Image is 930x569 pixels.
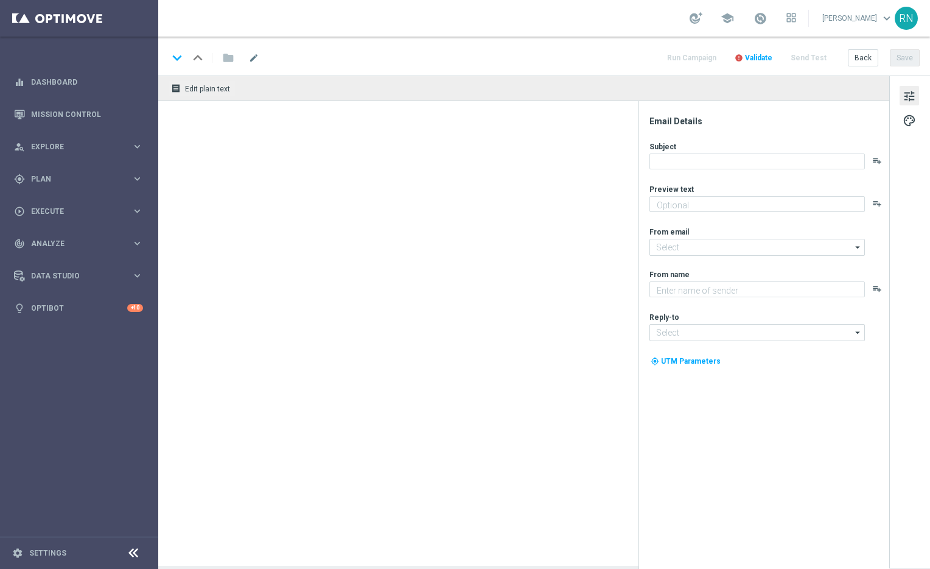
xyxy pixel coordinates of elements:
button: play_circle_outline Execute keyboard_arrow_right [13,207,144,216]
button: receipt Edit plain text [168,80,236,96]
i: receipt [171,83,181,93]
button: error Validate [733,50,774,66]
div: Email Details [649,116,888,127]
i: keyboard_arrow_right [131,173,143,185]
button: Data Studio keyboard_arrow_right [13,271,144,281]
label: Reply-to [649,313,679,322]
button: playlist_add [872,156,882,166]
i: equalizer [14,77,25,88]
button: track_changes Analyze keyboard_arrow_right [13,239,144,249]
button: my_location UTM Parameters [649,355,722,368]
i: my_location [651,357,659,366]
span: Plan [31,175,131,183]
button: Back [848,49,878,66]
a: Dashboard [31,66,143,98]
button: lightbulb Optibot +10 [13,303,144,313]
div: Optibot [14,292,143,324]
span: Edit plain text [185,85,230,93]
div: RN [895,7,918,30]
i: keyboard_arrow_right [131,238,143,249]
a: Mission Control [31,98,143,130]
div: +10 [127,304,143,312]
span: Analyze [31,240,131,247]
i: person_search [14,141,25,152]
button: tune [900,86,919,105]
input: Select [649,324,865,341]
button: person_search Explore keyboard_arrow_right [13,142,144,152]
span: palette [903,113,916,129]
i: keyboard_arrow_right [131,270,143,281]
a: Settings [29,550,66,557]
span: UTM Parameters [661,357,721,366]
button: playlist_add [872,199,882,208]
div: Data Studio [14,270,131,281]
i: keyboard_arrow_down [168,49,186,67]
label: From name [649,270,690,280]
i: arrow_drop_down [852,325,864,341]
div: Dashboard [14,66,143,98]
a: Optibot [31,292,127,324]
button: Mission Control [13,110,144,119]
span: keyboard_arrow_down [880,12,893,25]
i: gps_fixed [14,174,25,185]
i: track_changes [14,238,25,249]
i: settings [12,548,23,559]
span: school [721,12,734,25]
i: error [735,54,743,62]
button: Save [890,49,920,66]
span: Data Studio [31,272,131,280]
input: Select [649,239,865,256]
label: Subject [649,142,676,152]
i: arrow_drop_down [852,239,864,255]
span: Execute [31,208,131,215]
button: playlist_add [872,284,882,294]
span: mode_edit [248,52,259,63]
i: lightbulb [14,303,25,314]
label: From email [649,227,689,237]
button: gps_fixed Plan keyboard_arrow_right [13,174,144,184]
div: Mission Control [14,98,143,130]
div: Explore [14,141,131,152]
i: keyboard_arrow_right [131,141,143,152]
div: Plan [14,174,131,185]
a: [PERSON_NAME]keyboard_arrow_down [821,9,895,27]
span: tune [903,88,916,104]
i: keyboard_arrow_right [131,205,143,217]
span: Validate [745,54,772,62]
button: equalizer Dashboard [13,77,144,87]
i: play_circle_outline [14,206,25,217]
button: palette [900,110,919,130]
div: Execute [14,206,131,217]
div: Analyze [14,238,131,249]
span: Explore [31,143,131,150]
label: Preview text [649,185,694,194]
